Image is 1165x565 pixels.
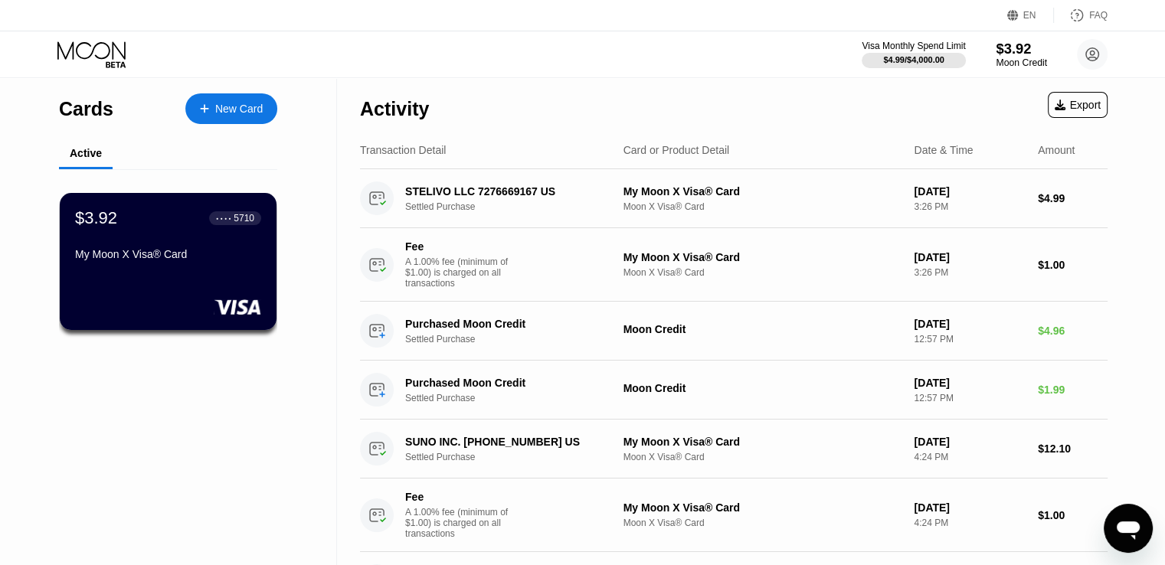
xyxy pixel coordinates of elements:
[996,41,1047,68] div: $3.92Moon Credit
[360,478,1108,552] div: FeeA 1.00% fee (minimum of $1.00) is charged on all transactionsMy Moon X Visa® CardMoon X Visa® ...
[914,318,1026,330] div: [DATE]
[234,213,254,224] div: 5710
[623,452,902,462] div: Moon X Visa® Card
[623,251,902,263] div: My Moon X Visa® Card
[360,361,1108,420] div: Purchased Moon CreditSettled PurchaseMoon Credit[DATE]12:57 PM$1.99
[75,248,261,260] div: My Moon X Visa® Card
[1038,443,1108,455] div: $12.10
[623,144,730,156] div: Card or Product Detail
[1038,509,1108,521] div: $1.00
[623,501,902,514] div: My Moon X Visa® Card
[914,185,1026,198] div: [DATE]
[914,436,1026,448] div: [DATE]
[360,169,1108,228] div: STELIVO LLC 7276669167 USSettled PurchaseMy Moon X Visa® CardMoon X Visa® Card[DATE]3:26 PM$4.99
[914,251,1026,263] div: [DATE]
[914,267,1026,278] div: 3:26 PM
[1055,99,1101,111] div: Export
[405,201,631,212] div: Settled Purchase
[914,377,1026,389] div: [DATE]
[862,41,965,68] div: Visa Monthly Spend Limit$4.99/$4,000.00
[360,302,1108,361] div: Purchased Moon CreditSettled PurchaseMoon Credit[DATE]12:57 PM$4.96
[914,334,1026,345] div: 12:57 PM
[996,41,1047,57] div: $3.92
[862,41,965,51] div: Visa Monthly Spend Limit
[1038,384,1108,396] div: $1.99
[185,93,277,124] div: New Card
[883,55,944,64] div: $4.99 / $4,000.00
[405,436,615,448] div: SUNO INC. [PHONE_NUMBER] US
[405,185,615,198] div: STELIVO LLC 7276669167 US
[623,185,902,198] div: My Moon X Visa® Card
[405,318,615,330] div: Purchased Moon Credit
[623,436,902,448] div: My Moon X Visa® Card
[360,228,1108,302] div: FeeA 1.00% fee (minimum of $1.00) is charged on all transactionsMy Moon X Visa® CardMoon X Visa® ...
[360,144,446,156] div: Transaction Detail
[405,507,520,539] div: A 1.00% fee (minimum of $1.00) is charged on all transactions
[405,377,615,389] div: Purchased Moon Credit
[623,518,902,528] div: Moon X Visa® Card
[360,98,429,120] div: Activity
[59,98,113,120] div: Cards
[1038,259,1108,271] div: $1.00
[914,393,1026,403] div: 12:57 PM
[405,491,512,503] div: Fee
[1007,8,1054,23] div: EN
[914,144,973,156] div: Date & Time
[216,216,231,220] div: ● ● ● ●
[1023,10,1036,21] div: EN
[914,501,1026,514] div: [DATE]
[996,57,1047,68] div: Moon Credit
[1048,92,1108,118] div: Export
[914,518,1026,528] div: 4:24 PM
[75,208,117,228] div: $3.92
[1038,144,1075,156] div: Amount
[1038,325,1108,337] div: $4.96
[1038,192,1108,204] div: $4.99
[1054,8,1108,23] div: FAQ
[623,323,902,335] div: Moon Credit
[215,103,263,116] div: New Card
[70,147,102,159] div: Active
[623,201,902,212] div: Moon X Visa® Card
[405,256,520,289] div: A 1.00% fee (minimum of $1.00) is charged on all transactions
[60,193,277,330] div: $3.92● ● ● ●5710My Moon X Visa® Card
[405,393,631,403] div: Settled Purchase
[360,420,1108,478] div: SUNO INC. [PHONE_NUMBER] USSettled PurchaseMy Moon X Visa® CardMoon X Visa® Card[DATE]4:24 PM$12.10
[405,334,631,345] div: Settled Purchase
[1104,504,1153,553] iframe: Button to launch messaging window
[914,452,1026,462] div: 4:24 PM
[405,240,512,253] div: Fee
[405,452,631,462] div: Settled Purchase
[623,382,902,394] div: Moon Credit
[1089,10,1108,21] div: FAQ
[623,267,902,278] div: Moon X Visa® Card
[914,201,1026,212] div: 3:26 PM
